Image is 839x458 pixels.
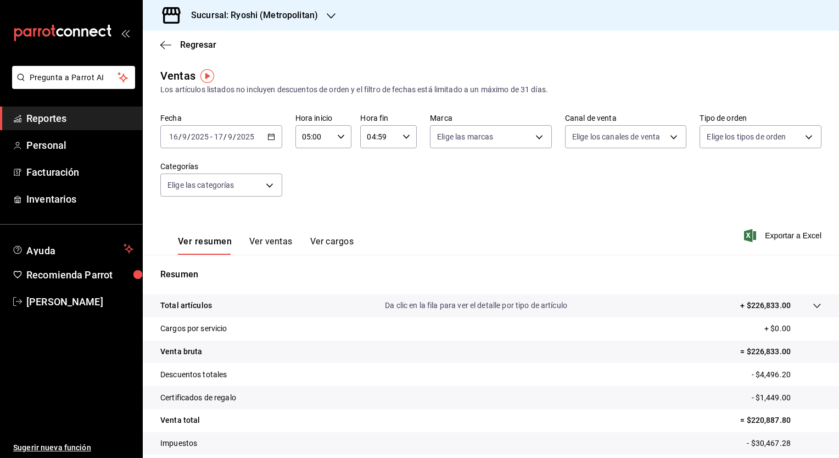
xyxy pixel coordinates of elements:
button: Ver resumen [178,236,232,255]
span: / [178,132,182,141]
button: Regresar [160,40,216,50]
p: = $220,887.80 [740,415,821,426]
span: Elige las marcas [437,131,493,142]
span: / [187,132,191,141]
p: = $226,833.00 [740,346,821,358]
span: Recomienda Parrot [26,267,133,282]
button: open_drawer_menu [121,29,130,37]
h3: Sucursal: Ryoshi (Metropolitan) [182,9,318,22]
span: / [223,132,227,141]
div: Ventas [160,68,195,84]
label: Hora inicio [295,114,352,122]
p: - $4,496.20 [752,369,821,381]
span: Facturación [26,165,133,180]
p: Venta total [160,415,200,426]
input: -- [214,132,223,141]
label: Marca [430,114,552,122]
p: + $226,833.00 [740,300,791,311]
div: Los artículos listados no incluyen descuentos de orden y el filtro de fechas está limitado a un m... [160,84,821,96]
input: ---- [191,132,209,141]
button: Ver cargos [310,236,354,255]
div: navigation tabs [178,236,354,255]
span: Pregunta a Parrot AI [30,72,118,83]
label: Tipo de orden [700,114,821,122]
label: Fecha [160,114,282,122]
p: - $30,467.28 [747,438,821,449]
label: Hora fin [360,114,417,122]
span: Inventarios [26,192,133,206]
button: Ver ventas [249,236,293,255]
button: Exportar a Excel [746,229,821,242]
img: Tooltip marker [200,69,214,83]
p: Descuentos totales [160,369,227,381]
p: Resumen [160,268,821,281]
p: Cargos por servicio [160,323,227,334]
button: Pregunta a Parrot AI [12,66,135,89]
span: Sugerir nueva función [13,442,133,454]
p: - $1,449.00 [752,392,821,404]
input: -- [169,132,178,141]
span: Regresar [180,40,216,50]
span: Elige las categorías [167,180,234,191]
span: Elige los tipos de orden [707,131,786,142]
a: Pregunta a Parrot AI [8,80,135,91]
p: Certificados de regalo [160,392,236,404]
p: + $0.00 [764,323,821,334]
p: Impuestos [160,438,197,449]
span: - [210,132,212,141]
span: Elige los canales de venta [572,131,660,142]
span: [PERSON_NAME] [26,294,133,309]
span: / [233,132,236,141]
input: -- [227,132,233,141]
input: -- [182,132,187,141]
label: Categorías [160,163,282,170]
p: Total artículos [160,300,212,311]
p: Da clic en la fila para ver el detalle por tipo de artículo [385,300,567,311]
label: Canal de venta [565,114,687,122]
p: Venta bruta [160,346,202,358]
span: Reportes [26,111,133,126]
span: Personal [26,138,133,153]
input: ---- [236,132,255,141]
span: Ayuda [26,242,119,255]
